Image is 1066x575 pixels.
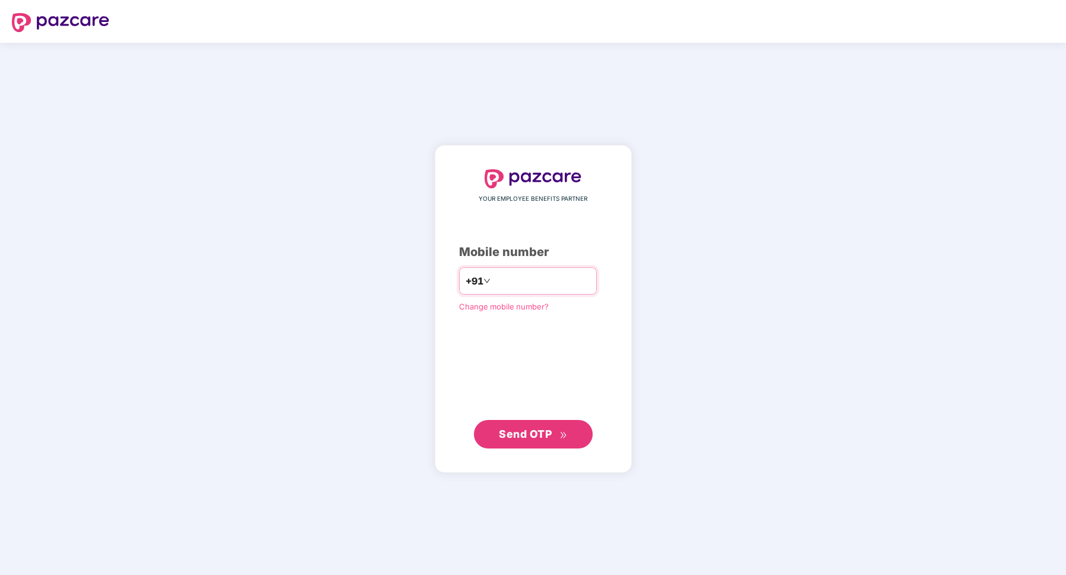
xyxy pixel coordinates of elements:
span: +91 [466,274,483,289]
button: Send OTPdouble-right [474,420,593,448]
div: Mobile number [459,243,608,261]
a: Change mobile number? [459,302,549,311]
img: logo [12,13,109,32]
span: YOUR EMPLOYEE BENEFITS PARTNER [479,194,587,204]
img: logo [485,169,582,188]
span: down [483,277,491,285]
span: Send OTP [499,428,552,440]
span: double-right [559,431,567,439]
